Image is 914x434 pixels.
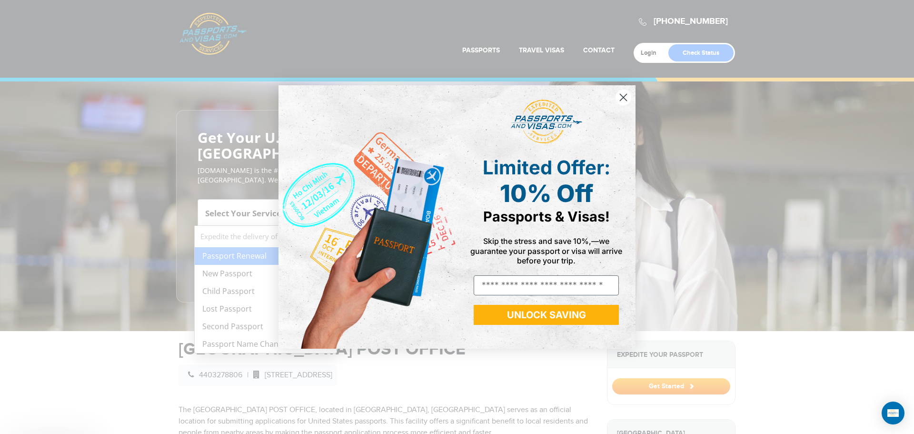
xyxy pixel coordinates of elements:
span: Passports & Visas! [483,208,610,225]
span: Limited Offer: [483,156,610,179]
button: Close dialog [615,89,632,106]
img: passports and visas [511,100,582,144]
img: de9cda0d-0715-46ca-9a25-073762a91ba7.png [278,85,457,349]
span: 10% Off [500,179,593,208]
button: UNLOCK SAVING [474,305,619,325]
div: Open Intercom Messenger [882,402,904,424]
span: Skip the stress and save 10%,—we guarantee your passport or visa will arrive before your trip. [470,236,622,265]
